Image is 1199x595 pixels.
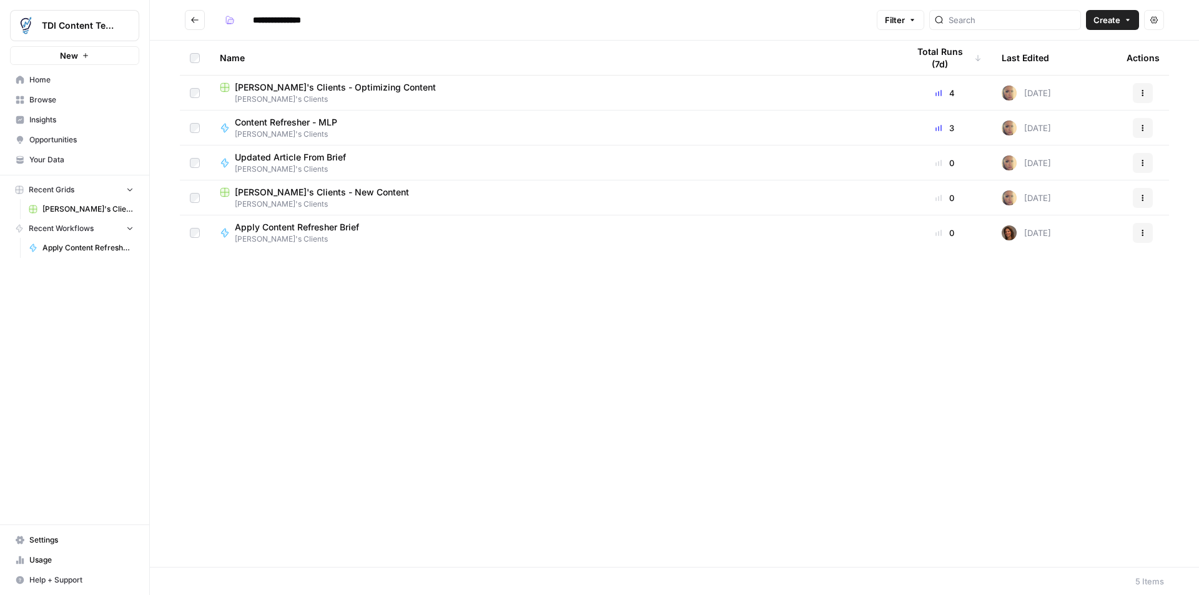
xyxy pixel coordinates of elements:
[10,110,139,130] a: Insights
[908,87,982,99] div: 4
[885,14,905,26] span: Filter
[29,134,134,145] span: Opportunities
[235,81,436,94] span: [PERSON_NAME]'s Clients - Optimizing Content
[10,180,139,199] button: Recent Grids
[1086,10,1139,30] button: Create
[908,41,982,75] div: Total Runs (7d)
[29,223,94,234] span: Recent Workflows
[1002,155,1051,170] div: [DATE]
[220,81,888,105] a: [PERSON_NAME]'s Clients - Optimizing Content[PERSON_NAME]'s Clients
[220,116,888,140] a: Content Refresher - MLP[PERSON_NAME]'s Clients
[29,154,134,165] span: Your Data
[235,186,409,199] span: [PERSON_NAME]'s Clients - New Content
[1093,14,1120,26] span: Create
[220,221,888,245] a: Apply Content Refresher Brief[PERSON_NAME]'s Clients
[908,192,982,204] div: 0
[29,574,134,586] span: Help + Support
[29,114,134,125] span: Insights
[10,570,139,590] button: Help + Support
[29,534,134,546] span: Settings
[10,70,139,90] a: Home
[29,74,134,86] span: Home
[1002,225,1017,240] img: tzieq8tvlj76hq7tvx15b0jd020o
[1002,120,1017,135] img: rpnue5gqhgwwz5ulzsshxcaclga5
[1135,575,1164,588] div: 5 Items
[42,19,117,32] span: TDI Content Team
[908,157,982,169] div: 0
[220,94,888,105] span: [PERSON_NAME]'s Clients
[220,199,888,210] span: [PERSON_NAME]'s Clients
[949,14,1075,26] input: Search
[235,129,347,140] span: [PERSON_NAME]'s Clients
[1127,41,1160,75] div: Actions
[220,41,888,75] div: Name
[10,90,139,110] a: Browse
[1002,86,1017,101] img: rpnue5gqhgwwz5ulzsshxcaclga5
[1002,190,1051,205] div: [DATE]
[235,151,346,164] span: Updated Article From Brief
[1002,225,1051,240] div: [DATE]
[220,186,888,210] a: [PERSON_NAME]'s Clients - New Content[PERSON_NAME]'s Clients
[42,204,134,215] span: [PERSON_NAME]'s Clients - New Content
[1002,120,1051,135] div: [DATE]
[235,116,337,129] span: Content Refresher - MLP
[10,46,139,65] button: New
[10,550,139,570] a: Usage
[10,130,139,150] a: Opportunities
[42,242,134,253] span: Apply Content Refresher Brief
[1002,190,1017,205] img: rpnue5gqhgwwz5ulzsshxcaclga5
[10,530,139,550] a: Settings
[1002,155,1017,170] img: rpnue5gqhgwwz5ulzsshxcaclga5
[23,238,139,258] a: Apply Content Refresher Brief
[235,164,356,175] span: [PERSON_NAME]'s Clients
[14,14,37,37] img: TDI Content Team Logo
[10,150,139,170] a: Your Data
[908,227,982,239] div: 0
[908,122,982,134] div: 3
[23,199,139,219] a: [PERSON_NAME]'s Clients - New Content
[60,49,78,62] span: New
[10,219,139,238] button: Recent Workflows
[877,10,924,30] button: Filter
[1002,86,1051,101] div: [DATE]
[220,151,888,175] a: Updated Article From Brief[PERSON_NAME]'s Clients
[29,184,74,195] span: Recent Grids
[235,221,359,234] span: Apply Content Refresher Brief
[1002,41,1049,75] div: Last Edited
[235,234,369,245] span: [PERSON_NAME]'s Clients
[10,10,139,41] button: Workspace: TDI Content Team
[185,10,205,30] button: Go back
[29,554,134,566] span: Usage
[29,94,134,106] span: Browse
